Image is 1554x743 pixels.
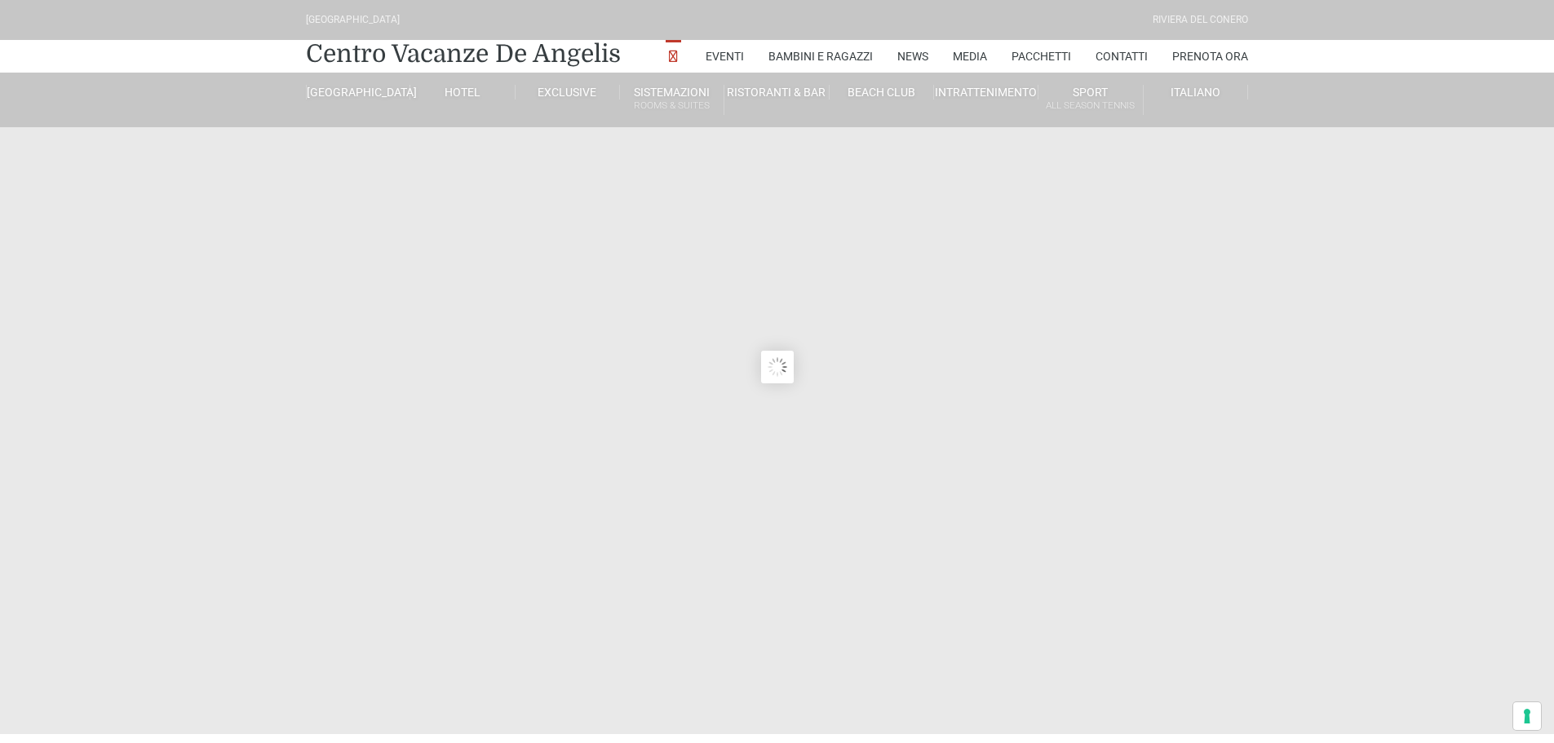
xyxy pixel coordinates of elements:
[306,12,400,28] div: [GEOGRAPHIC_DATA]
[516,85,620,100] a: Exclusive
[1144,85,1248,100] a: Italiano
[1513,702,1541,730] button: Le tue preferenze relative al consenso per le tecnologie di tracciamento
[706,40,744,73] a: Eventi
[620,85,724,115] a: SistemazioniRooms & Suites
[306,38,621,70] a: Centro Vacanze De Angelis
[897,40,928,73] a: News
[768,40,873,73] a: Bambini e Ragazzi
[1096,40,1148,73] a: Contatti
[953,40,987,73] a: Media
[1171,86,1220,99] span: Italiano
[410,85,515,100] a: Hotel
[934,85,1038,100] a: Intrattenimento
[1038,98,1142,113] small: All Season Tennis
[724,85,829,100] a: Ristoranti & Bar
[1153,12,1248,28] div: Riviera Del Conero
[306,85,410,100] a: [GEOGRAPHIC_DATA]
[1012,40,1071,73] a: Pacchetti
[830,85,934,100] a: Beach Club
[620,98,724,113] small: Rooms & Suites
[1038,85,1143,115] a: SportAll Season Tennis
[1172,40,1248,73] a: Prenota Ora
